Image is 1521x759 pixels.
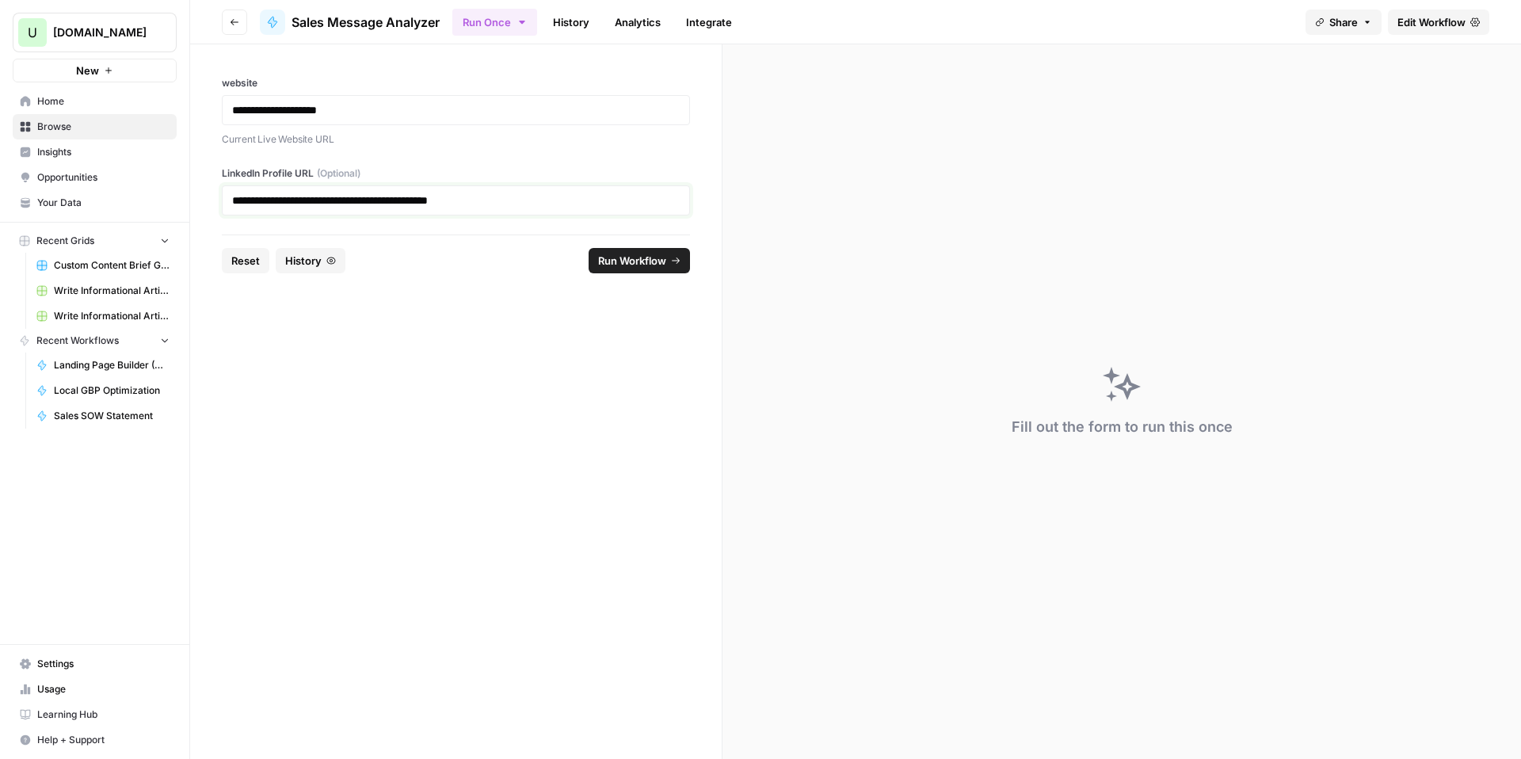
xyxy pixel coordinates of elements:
a: Settings [13,651,177,677]
a: Integrate [677,10,741,35]
label: LinkedIn Profile URL [222,166,690,181]
span: Custom Content Brief Grid [54,258,170,273]
a: History [543,10,599,35]
span: Learning Hub [37,708,170,722]
span: Local GBP Optimization [54,383,170,398]
a: Write Informational Article (1) [29,303,177,329]
button: Run Once [452,9,537,36]
p: Current Live Website URL [222,132,690,147]
label: website [222,76,690,90]
a: Sales SOW Statement [29,403,177,429]
a: Edit Workflow [1388,10,1489,35]
button: Recent Grids [13,229,177,253]
button: Recent Workflows [13,329,177,353]
span: Share [1329,14,1358,30]
span: New [76,63,99,78]
a: Browse [13,114,177,139]
span: Recent Workflows [36,334,119,348]
span: (Optional) [317,166,360,181]
a: Your Data [13,190,177,215]
button: History [276,248,345,273]
a: Analytics [605,10,670,35]
a: Usage [13,677,177,702]
div: Fill out the form to run this once [1012,416,1233,438]
button: Reset [222,248,269,273]
span: U [28,23,37,42]
span: Insights [37,145,170,159]
span: Run Workflow [598,253,666,269]
span: Sales SOW Statement [54,409,170,423]
span: Browse [37,120,170,134]
a: Sales Message Analyzer [260,10,440,35]
button: Workspace: Upgrow.io [13,13,177,52]
span: [DOMAIN_NAME] [53,25,149,40]
a: Learning Hub [13,702,177,727]
span: Opportunities [37,170,170,185]
a: Landing Page Builder (Ultimate) [29,353,177,378]
span: Write Informational Article (1) [54,309,170,323]
span: Recent Grids [36,234,94,248]
span: Write Informational Article [54,284,170,298]
a: Local GBP Optimization [29,378,177,403]
a: Home [13,89,177,114]
a: Custom Content Brief Grid [29,253,177,278]
span: Settings [37,657,170,671]
span: Edit Workflow [1397,14,1466,30]
a: Write Informational Article [29,278,177,303]
button: Run Workflow [589,248,690,273]
button: Help + Support [13,727,177,753]
span: Landing Page Builder (Ultimate) [54,358,170,372]
a: Opportunities [13,165,177,190]
span: Reset [231,253,260,269]
span: Your Data [37,196,170,210]
span: Help + Support [37,733,170,747]
button: Share [1306,10,1382,35]
span: History [285,253,322,269]
a: Insights [13,139,177,165]
span: Home [37,94,170,109]
span: Sales Message Analyzer [292,13,440,32]
span: Usage [37,682,170,696]
button: New [13,59,177,82]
